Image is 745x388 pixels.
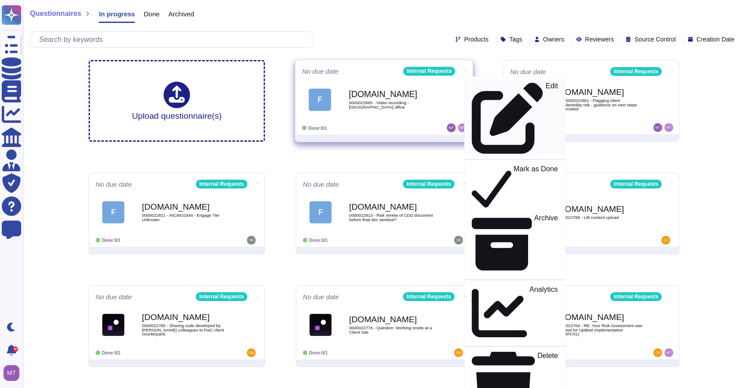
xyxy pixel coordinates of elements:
[465,212,565,276] a: Archive
[142,213,230,222] span: 0000022821 - INC8431944 - Engage Tier Unknown
[247,236,256,245] img: user
[585,36,614,42] span: Reviewers
[534,215,558,275] p: Archive
[142,324,230,336] span: 0000022785 - Sharing code developed by [PERSON_NAME] colleagues to PwC client counterparts
[403,67,455,75] div: Internal Requests
[309,88,331,111] div: F
[102,314,124,336] img: Logo
[102,238,120,243] span: Done: 0/1
[102,201,124,223] div: F
[465,80,565,156] a: Edit
[349,203,437,211] b: [DOMAIN_NAME]
[454,236,463,245] img: user
[556,205,644,213] b: [DOMAIN_NAME]
[247,348,256,357] img: user
[132,82,222,120] div: Upload questionnaire(s)
[556,313,644,321] b: [DOMAIN_NAME]
[102,350,120,355] span: Done: 0/1
[309,350,328,355] span: Done: 0/1
[309,314,332,336] img: Logo
[349,90,438,98] b: [DOMAIN_NAME]
[653,348,662,357] img: user
[454,348,463,357] img: user
[514,166,558,211] p: Mark as Done
[349,213,437,222] span: 0000022813 - Risk review of CDD document before final doc sendout?
[610,180,662,188] div: Internal Requests
[13,347,18,352] div: 9+
[465,283,565,343] a: Analytics
[142,313,230,321] b: [DOMAIN_NAME]
[610,67,662,76] div: Internal Requests
[144,11,160,17] span: Done
[142,203,230,211] b: [DOMAIN_NAME]
[2,363,26,383] button: user
[510,68,546,75] span: No due date
[302,68,339,75] span: No due date
[99,11,135,17] span: In progress
[529,286,558,341] p: Analytics
[546,83,558,154] p: Edit
[349,315,437,324] b: [DOMAIN_NAME]
[403,180,454,188] div: Internal Requests
[303,294,339,300] span: No due date
[509,36,522,42] span: Tags
[196,292,247,301] div: Internal Requests
[96,181,132,188] span: No due date
[96,294,132,300] span: No due date
[697,36,734,42] span: Creation Date
[661,236,670,245] img: user
[196,180,247,188] div: Internal Requests
[543,36,564,42] span: Owners
[349,101,438,109] span: 0000022865 - Video recording - [GEOGRAPHIC_DATA] office
[349,326,437,334] span: 0000022776 - Question: Working onsite at a Client Site
[308,125,327,130] span: Done: 0/1
[309,201,332,223] div: F
[168,11,194,17] span: Archived
[30,10,81,17] span: Questionnaires
[664,123,673,132] img: user
[303,181,339,188] span: No due date
[556,98,644,111] span: Title 0000022861 - Flagging client confidentiality risk - guidance on next steps appreciated
[403,292,454,301] div: Internal Requests
[465,163,565,212] a: Mark as Done
[309,238,328,243] span: Done: 0/1
[464,36,488,42] span: Products
[556,215,644,220] span: 0000022788 - Lilli content upload
[447,124,455,132] img: user
[556,88,644,96] b: [DOMAIN_NAME]
[664,348,673,357] img: user
[653,123,662,132] img: user
[4,365,19,381] img: user
[610,292,662,301] div: Internal Requests
[556,324,644,336] span: 0000022764 - RE: Your Risk Assessment was updated for UpBeet Implementation (1748PC01)
[458,124,467,132] img: user
[634,36,675,42] span: Source Control
[35,32,313,47] input: Search by keywords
